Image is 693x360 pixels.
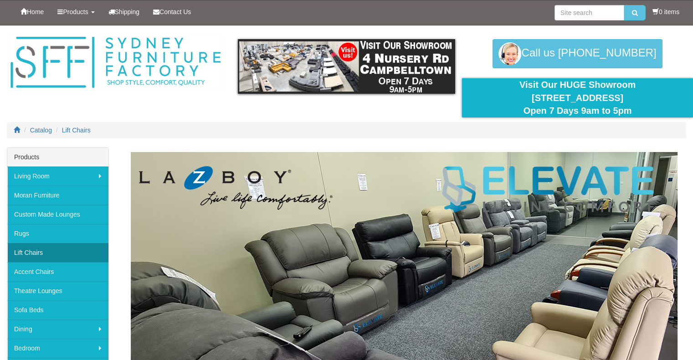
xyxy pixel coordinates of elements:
a: Sofa Beds [7,300,108,319]
a: Catalog [30,127,52,134]
a: Custom Made Lounges [7,205,108,224]
a: Moran Furniture [7,186,108,205]
img: showroom.gif [238,39,455,94]
a: Living Room [7,167,108,186]
span: Contact Us [159,8,191,15]
li: 0 items [652,7,679,16]
a: Bedroom [7,339,108,358]
a: Lift Chairs [62,127,91,134]
a: Home [14,0,51,23]
a: Lift Chairs [7,243,108,262]
a: Accent Chairs [7,262,108,281]
a: Theatre Lounges [7,281,108,300]
input: Site search [554,5,624,20]
a: Shipping [102,0,147,23]
a: Contact Us [146,0,198,23]
img: Sydney Furniture Factory [7,35,224,91]
div: Products [7,148,108,167]
a: Dining [7,319,108,339]
a: Rugs [7,224,108,243]
a: Products [51,0,101,23]
div: Visit Our HUGE Showroom [STREET_ADDRESS] Open 7 Days 9am to 5pm [469,78,686,117]
span: Shipping [115,8,140,15]
span: Products [63,8,88,15]
span: Home [27,8,44,15]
